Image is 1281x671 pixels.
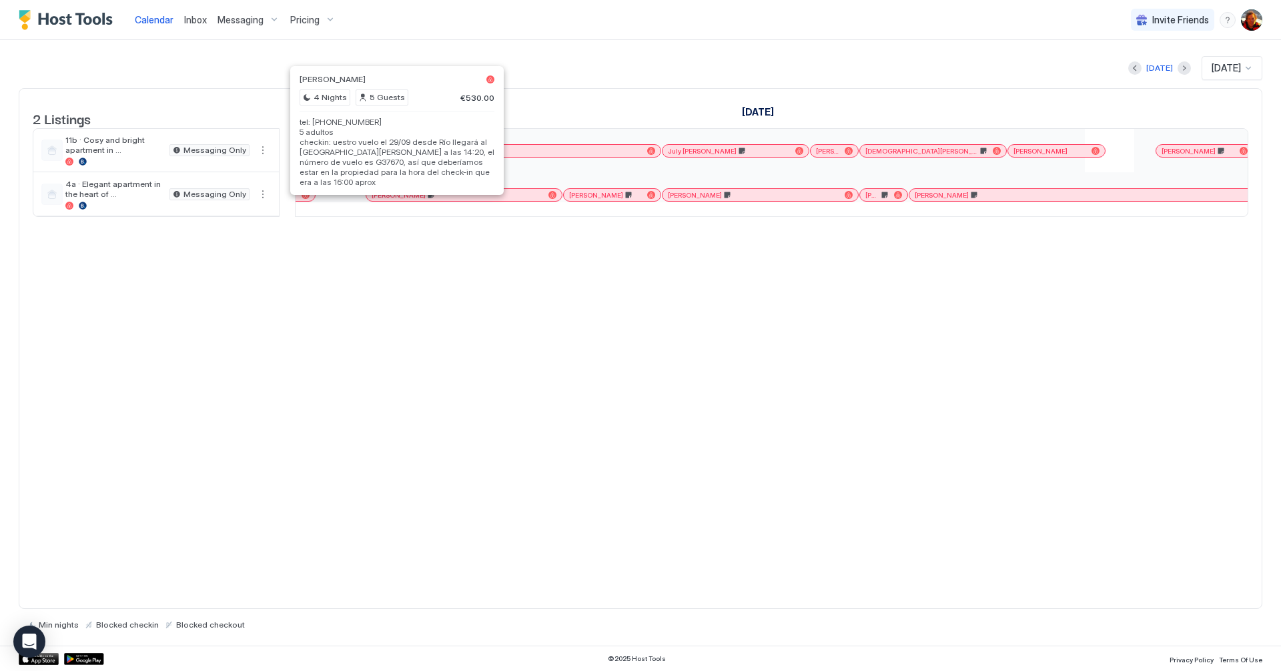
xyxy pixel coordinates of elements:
[13,626,45,658] div: Open Intercom Messenger
[300,117,494,187] pre: tel: [PHONE_NUMBER] 5 adultos checkin: uestro vuelo el 29/09 desde Río llegará al [GEOGRAPHIC_DAT...
[668,147,737,156] span: July [PERSON_NAME]
[255,142,271,158] button: More options
[1141,122,1176,141] a: October 15, 2025
[218,14,264,26] span: Messaging
[1219,656,1262,664] span: Terms Of Use
[668,191,722,200] span: [PERSON_NAME]
[290,14,320,26] span: Pricing
[1096,124,1106,138] span: 14
[816,147,839,156] span: [PERSON_NAME]
[950,124,957,138] span: 11
[1144,60,1175,76] button: [DATE]
[96,620,159,630] span: Blocked checkin
[370,91,405,103] span: 5 Guests
[1170,656,1214,664] span: Privacy Policy
[858,124,873,138] span: Thu
[1042,122,1077,141] a: October 13, 2025
[565,124,574,138] span: Fri
[19,653,59,665] a: App Store
[1045,124,1054,138] span: 13
[19,10,119,30] a: Host Tools Logo
[314,91,347,103] span: 4 Nights
[1195,124,1204,138] span: 16
[997,124,1006,138] span: 12
[602,122,629,141] a: October 4, 2025
[1093,122,1126,141] a: October 14, 2025
[1152,14,1209,26] span: Invite Friends
[1244,122,1270,141] a: October 17, 2025
[1144,124,1153,138] span: 15
[898,122,925,141] a: October 10, 2025
[372,191,426,200] span: [PERSON_NAME]
[959,124,971,138] span: Sat
[865,191,879,200] span: [PERSON_NAME]
[1162,147,1216,156] span: [PERSON_NAME]
[1170,652,1214,666] a: Privacy Policy
[739,102,777,122] a: October 1, 2025
[65,179,164,199] span: 4a · Elegant apartment in the heart of [GEOGRAPHIC_DATA]
[255,186,271,202] button: More options
[808,124,825,138] span: Wed
[184,14,207,25] span: Inbox
[702,124,707,138] span: 6
[1128,61,1142,75] button: Previous month
[64,653,104,665] a: Google Play Store
[797,122,829,141] a: October 8, 2025
[994,122,1026,141] a: October 12, 2025
[1212,62,1241,74] span: [DATE]
[1108,124,1122,138] span: Tue
[65,135,164,155] span: 11b · Cosy and bright apartment in [GEOGRAPHIC_DATA]
[255,186,271,202] div: menu
[865,147,978,156] span: [DEMOGRAPHIC_DATA][PERSON_NAME]
[300,74,366,84] span: [PERSON_NAME]
[847,122,877,141] a: October 9, 2025
[255,142,271,158] div: menu
[608,654,666,663] span: © 2025 Host Tools
[1219,652,1262,666] a: Terms Of Use
[1192,122,1224,141] a: October 16, 2025
[699,122,730,141] a: October 6, 2025
[1206,124,1221,138] span: Thu
[613,124,626,138] span: Sat
[709,124,727,138] span: Mon
[912,124,921,138] span: Fri
[505,124,510,138] span: 2
[1178,61,1191,75] button: Next month
[915,191,969,200] span: [PERSON_NAME]
[760,124,775,138] span: Tue
[801,124,806,138] span: 8
[176,620,245,630] span: Blocked checkout
[1155,124,1172,138] span: Wed
[135,14,173,25] span: Calendar
[605,124,611,138] span: 4
[1013,147,1067,156] span: [PERSON_NAME]
[1146,62,1173,74] div: [DATE]
[1247,124,1256,138] span: 17
[1241,9,1262,31] div: User profile
[460,93,494,103] span: €530.00
[502,122,531,141] a: October 2, 2025
[753,124,758,138] span: 7
[558,124,563,138] span: 3
[947,122,975,141] a: October 11, 2025
[39,620,79,630] span: Min nights
[184,13,207,27] a: Inbox
[1008,124,1023,138] span: Sun
[569,191,623,200] span: [PERSON_NAME]
[901,124,910,138] span: 10
[651,122,679,141] a: October 5, 2025
[661,124,676,138] span: Sun
[512,124,528,138] span: Thu
[1220,12,1236,28] div: menu
[851,124,856,138] span: 9
[749,122,778,141] a: October 7, 2025
[135,13,173,27] a: Calendar
[33,108,91,128] span: 2 Listings
[554,122,578,141] a: October 3, 2025
[1056,124,1074,138] span: Mon
[654,124,659,138] span: 5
